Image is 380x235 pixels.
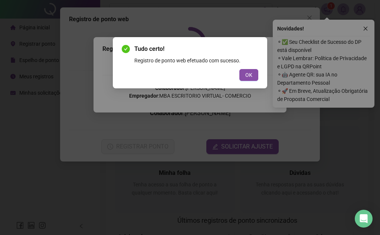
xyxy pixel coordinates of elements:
div: Open Intercom Messenger [355,210,373,228]
div: Registro de ponto web efetuado com sucesso. [134,56,258,65]
button: OK [239,69,258,81]
span: OK [245,71,252,79]
span: check-circle [122,45,130,53]
span: Tudo certo! [134,45,258,53]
